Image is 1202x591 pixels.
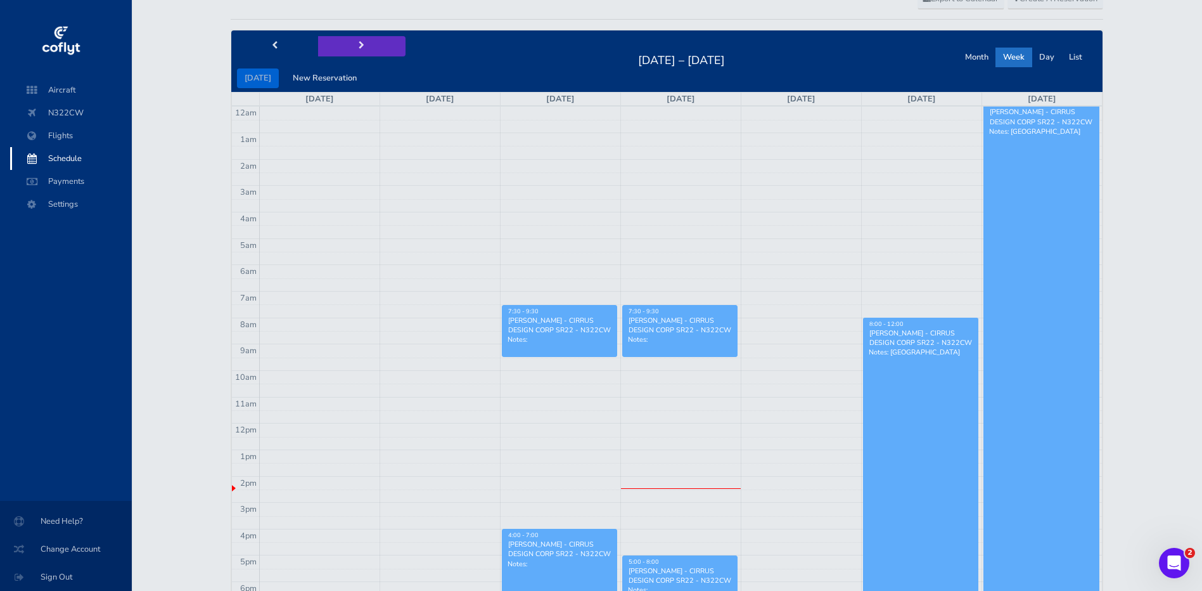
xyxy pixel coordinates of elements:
[23,79,119,101] span: Aircraft
[629,558,659,566] span: 5:00 - 8:00
[995,48,1032,67] button: Week
[628,335,732,344] p: Notes:
[235,107,257,119] span: 12am
[23,147,119,170] span: Schedule
[628,316,732,335] div: [PERSON_NAME] - CIRRUS DESIGN CORP SR22 - N322CW
[869,328,973,347] div: [PERSON_NAME] - CIRRUS DESIGN CORP SR22 - N322CW
[240,134,257,145] span: 1am
[989,107,1094,126] div: [PERSON_NAME] - CIRRUS DESIGN CORP SR22 - N322CW
[508,531,539,539] span: 4:00 - 7:00
[787,93,815,105] a: [DATE]
[235,372,257,383] span: 10am
[15,538,117,561] span: Change Account
[1185,548,1195,558] span: 2
[235,398,257,410] span: 11am
[426,93,454,105] a: [DATE]
[285,68,364,88] button: New Reservation
[630,50,732,68] h2: [DATE] – [DATE]
[240,345,257,356] span: 9am
[1159,548,1189,578] iframe: Intercom live chat
[23,101,119,124] span: N322CW
[667,93,695,105] a: [DATE]
[240,451,257,462] span: 1pm
[628,566,732,585] div: [PERSON_NAME] - CIRRUS DESIGN CORP SR22 - N322CW
[240,319,257,330] span: 8am
[240,213,257,224] span: 4am
[1032,48,1062,67] button: Day
[237,68,279,88] button: [DATE]
[231,36,319,56] button: prev
[1061,48,1090,67] button: List
[235,424,257,436] span: 12pm
[508,316,611,335] div: [PERSON_NAME] - CIRRUS DESIGN CORP SR22 - N322CW
[23,193,119,216] span: Settings
[508,559,611,569] p: Notes:
[15,510,117,533] span: Need Help?
[869,347,973,357] p: Notes: [GEOGRAPHIC_DATA]
[318,36,406,56] button: next
[23,124,119,147] span: Flights
[15,566,117,588] span: Sign Out
[508,540,611,559] div: [PERSON_NAME] - CIRRUS DESIGN CORP SR22 - N322CW
[305,93,334,105] a: [DATE]
[957,48,996,67] button: Month
[508,335,611,344] p: Notes:
[40,22,82,60] img: coflyt logo
[240,556,257,568] span: 5pm
[240,477,257,489] span: 2pm
[546,93,575,105] a: [DATE]
[508,308,539,315] span: 7:30 - 9:30
[240,240,257,251] span: 5am
[1028,93,1056,105] a: [DATE]
[23,170,119,193] span: Payments
[240,292,257,304] span: 7am
[240,530,257,542] span: 4pm
[240,160,257,172] span: 2am
[240,266,257,277] span: 6am
[907,93,936,105] a: [DATE]
[989,127,1094,136] p: Notes: [GEOGRAPHIC_DATA]
[629,308,659,315] span: 7:30 - 9:30
[240,503,257,515] span: 3pm
[869,320,904,328] span: 8:00 - 12:00
[240,186,257,198] span: 3am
